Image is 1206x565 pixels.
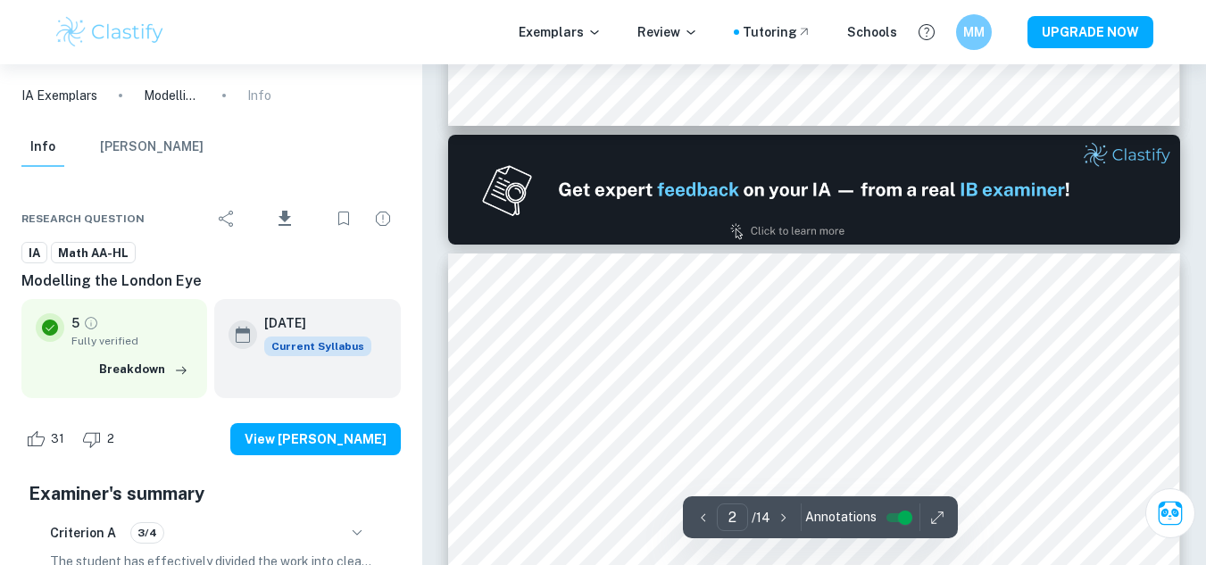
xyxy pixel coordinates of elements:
span: 2 [97,430,124,448]
button: Breakdown [95,356,193,383]
button: [PERSON_NAME] [100,128,204,167]
p: Exemplars [519,22,602,42]
span: 3/4 [131,525,163,541]
h6: MM [963,22,984,42]
span: Math AA-HL [52,245,135,262]
button: Info [21,128,64,167]
a: Tutoring [743,22,811,42]
button: Help and Feedback [911,17,942,47]
p: Review [637,22,698,42]
span: IA [22,245,46,262]
h6: [DATE] [264,313,357,333]
span: Fully verified [71,333,193,349]
a: Schools [847,22,897,42]
a: Grade fully verified [83,315,99,331]
button: View [PERSON_NAME] [230,423,401,455]
span: Annotations [805,508,877,527]
span: Research question [21,211,145,227]
div: Report issue [365,201,401,237]
button: Ask Clai [1145,488,1195,538]
p: Modelling the London Eye [144,86,201,105]
button: UPGRADE NOW [1027,16,1153,48]
img: Ad [448,135,1180,245]
div: Like [21,425,74,453]
div: Bookmark [326,201,362,237]
p: 5 [71,313,79,333]
span: Current Syllabus [264,337,371,356]
div: Download [248,195,322,242]
p: Info [247,86,271,105]
a: IA [21,242,47,264]
h5: Examiner's summary [29,480,394,507]
div: This exemplar is based on the current syllabus. Feel free to refer to it for inspiration/ideas wh... [264,337,371,356]
div: Dislike [78,425,124,453]
h6: Criterion A [50,523,116,543]
p: / 14 [752,508,770,528]
span: 31 [41,430,74,448]
a: IA Exemplars [21,86,97,105]
div: Share [209,201,245,237]
h6: Modelling the London Eye [21,270,401,292]
button: MM [956,14,992,50]
img: Clastify logo [54,14,167,50]
a: Math AA-HL [51,242,136,264]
